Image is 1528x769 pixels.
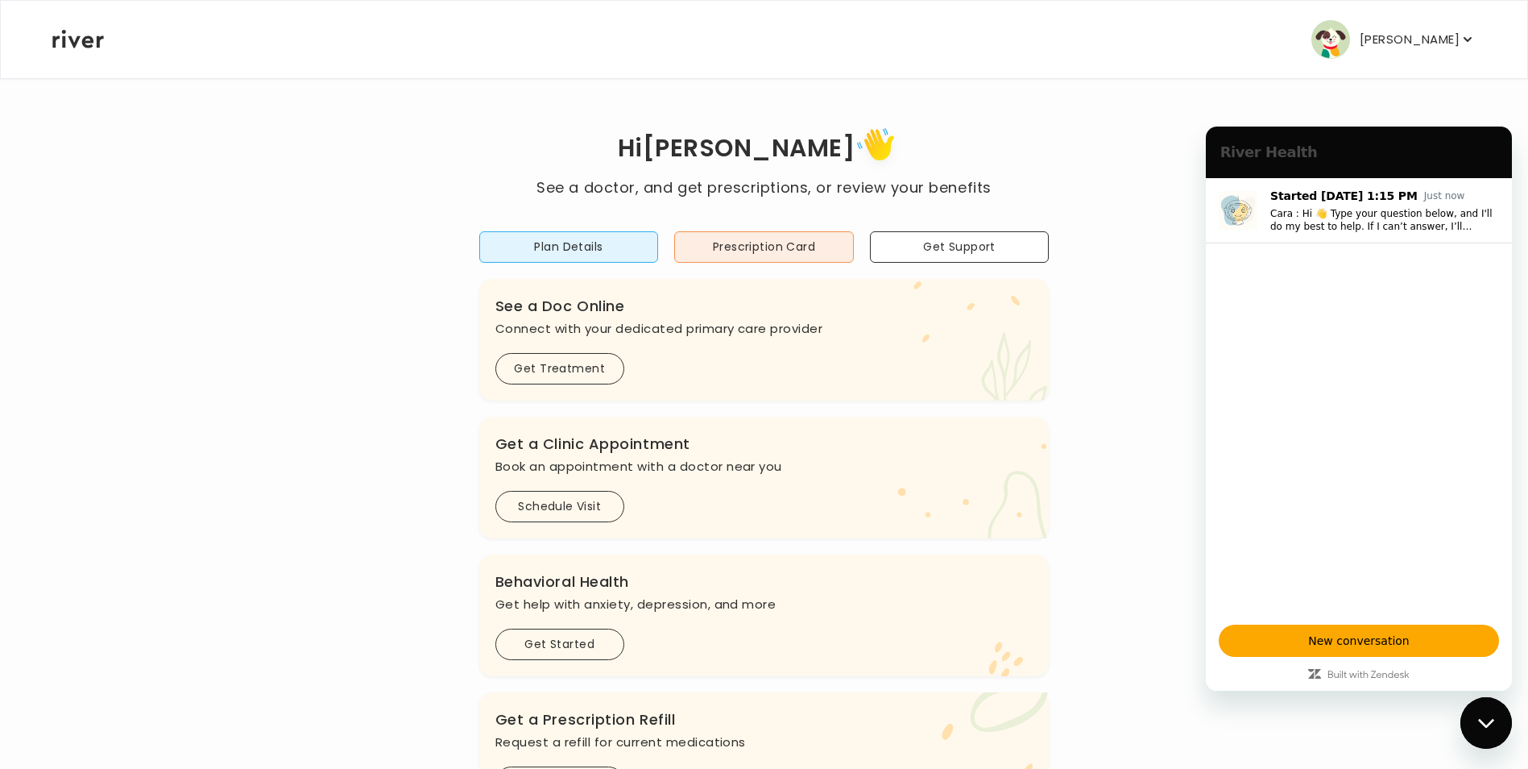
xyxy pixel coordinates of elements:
[495,709,1033,731] h3: Get a Prescription Refill
[674,231,854,263] button: Prescription Card
[495,491,624,522] button: Schedule Visit
[1206,127,1512,691] iframe: Messaging window
[495,295,1033,318] h3: See a Doc Online
[870,231,1050,263] button: Get Support
[479,231,659,263] button: Plan Details
[536,123,991,177] h1: Hi [PERSON_NAME]
[536,177,991,199] p: See a doctor, and get prescriptions, or review your benefits
[1460,697,1512,749] iframe: Button to launch messaging window, conversation in progress
[495,593,1033,616] p: Get help with anxiety, depression, and more
[1311,20,1350,59] img: user avatar
[495,571,1033,593] h3: Behavioral Health
[495,353,624,384] button: Get Treatment
[1360,28,1460,51] p: [PERSON_NAME]
[1311,20,1476,59] button: user avatar[PERSON_NAME]
[495,318,1033,340] p: Connect with your dedicated primary care provider
[495,731,1033,754] p: Request a refill for current medications
[495,455,1033,478] p: Book an appointment with a doctor near you
[495,629,624,660] button: Get Started
[495,433,1033,455] h3: Get a Clinic Appointment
